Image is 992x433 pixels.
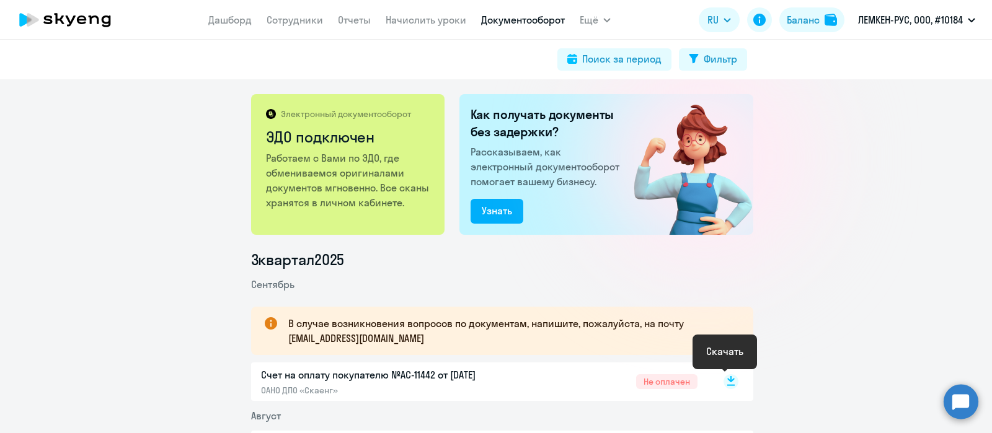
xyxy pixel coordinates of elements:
li: 3 квартал 2025 [251,250,753,269]
div: Скачать [706,344,743,359]
button: RU [699,7,740,32]
p: Рассказываем, как электронный документооборот помогает вашему бизнесу. [471,144,624,189]
button: Фильтр [679,48,747,71]
p: Счет на оплату покупателю №AC-11442 от [DATE] [261,367,521,382]
span: Не оплачен [636,374,697,389]
p: ОАНО ДПО «Скаенг» [261,385,521,396]
button: Поиск за период [557,48,671,71]
p: Электронный документооборот [281,108,411,120]
h2: ЭДО подключен [266,127,432,147]
span: Ещё [580,12,598,27]
a: Документооборот [481,14,565,26]
img: balance [825,14,837,26]
p: Работаем с Вами по ЭДО, где обмениваемся оригиналами документов мгновенно. Все сканы хранятся в л... [266,151,432,210]
a: Дашборд [208,14,252,26]
button: Узнать [471,199,523,224]
a: Начислить уроки [386,14,466,26]
a: Отчеты [338,14,371,26]
p: ЛЕМКЕН-РУС, ООО, #10184 [858,12,963,27]
img: connected [614,94,753,235]
h2: Как получать документы без задержки? [471,106,624,141]
div: Баланс [787,12,820,27]
div: Поиск за период [582,51,662,66]
div: Узнать [482,203,512,218]
a: Сотрудники [267,14,323,26]
p: В случае возникновения вопросов по документам, напишите, пожалуйста, на почту [EMAIL_ADDRESS][DOM... [288,316,731,346]
span: Сентябрь [251,278,294,291]
button: Балансbalance [779,7,844,32]
span: Август [251,409,281,422]
div: Фильтр [704,51,737,66]
a: Счет на оплату покупателю №AC-11442 от [DATE]ОАНО ДПО «Скаенг»Не оплачен [261,367,697,396]
button: ЛЕМКЕН-РУС, ООО, #10184 [852,5,981,35]
span: RU [707,12,719,27]
button: Ещё [580,7,611,32]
